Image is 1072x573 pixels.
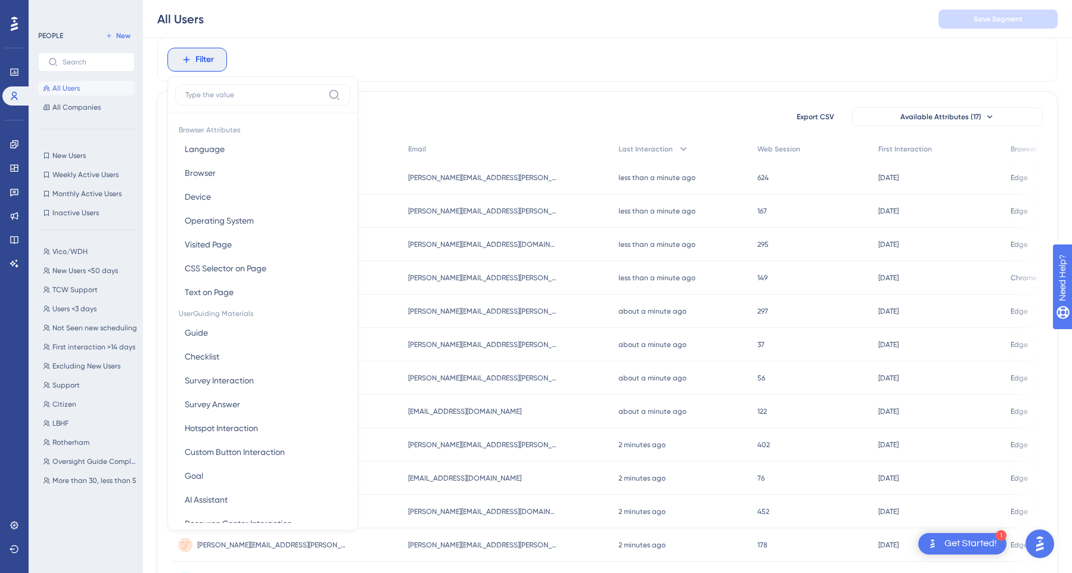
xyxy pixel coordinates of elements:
[974,14,1023,24] span: Save Segment
[878,307,899,315] time: [DATE]
[175,256,350,280] button: CSS Selector on Page
[38,100,135,114] button: All Companies
[175,161,350,185] button: Browser
[185,493,228,507] span: AI Assistant
[175,512,350,535] button: Resource Center Interaction
[185,397,240,411] span: Survey Answer
[1011,407,1028,416] span: Edge
[38,302,142,316] button: Users <3 days
[157,11,204,27] div: All Users
[175,345,350,368] button: Checklist
[63,58,125,66] input: Search
[195,52,214,67] span: Filter
[408,144,426,154] span: Email
[785,107,845,126] button: Export CSV
[619,441,666,449] time: 2 minutes ago
[1011,440,1028,450] span: Edge
[185,421,258,435] span: Hotspot Interaction
[1011,173,1028,182] span: Edge
[38,244,142,259] button: Vico/WDH
[1022,526,1058,562] iframe: UserGuiding AI Assistant Launcher
[408,540,557,550] span: [PERSON_NAME][EMAIL_ADDRESS][PERSON_NAME][DOMAIN_NAME]
[408,407,521,416] span: [EMAIL_ADDRESS][DOMAIN_NAME]
[408,240,557,249] span: [PERSON_NAME][EMAIL_ADDRESS][DOMAIN_NAME]
[408,373,557,383] span: [PERSON_NAME][EMAIL_ADDRESS][PERSON_NAME][DOMAIN_NAME]
[52,304,97,314] span: Users <3 days
[38,148,135,163] button: New Users
[878,207,899,215] time: [DATE]
[175,137,350,161] button: Language
[52,399,76,409] span: Citizen
[185,166,216,180] span: Browser
[996,530,1006,541] div: 1
[878,441,899,449] time: [DATE]
[38,321,142,335] button: Not Seen new scheduling
[175,304,350,321] span: UserGuiding Materials
[757,407,767,416] span: 122
[185,190,211,204] span: Device
[52,189,122,199] span: Monthly Active Users
[38,168,135,182] button: Weekly Active Users
[38,473,142,488] button: More than 30, less than 5
[38,187,135,201] button: Monthly Active Users
[878,340,899,349] time: [DATE]
[619,174,695,182] time: less than a minute ago
[175,233,350,256] button: Visited Page
[852,107,1043,126] button: Available Attributes (17)
[1011,206,1028,216] span: Edge
[757,373,765,383] span: 56
[52,438,89,447] span: Rotherham
[185,261,266,275] span: CSS Selector on Page
[757,144,800,154] span: Web Session
[52,342,135,352] span: First interaction >14 days
[38,31,63,41] div: PEOPLE
[185,445,285,459] span: Custom Button Interaction
[38,340,142,354] button: First interaction >14 days
[918,533,1006,555] div: Open Get Started! checklist, remaining modules: 1
[52,83,80,93] span: All Users
[408,440,557,450] span: [PERSON_NAME][EMAIL_ADDRESS][PERSON_NAME][DOMAIN_NAME]
[185,326,208,340] span: Guide
[939,10,1058,29] button: Save Segment
[52,151,86,160] span: New Users
[52,266,118,275] span: New Users <50 days
[1011,540,1028,550] span: Edge
[175,185,350,209] button: Device
[52,285,98,295] span: TCW Support
[408,507,557,516] span: [PERSON_NAME][EMAIL_ADDRESS][DOMAIN_NAME]
[52,103,101,112] span: All Companies
[175,464,350,488] button: Goal
[28,3,74,17] span: Need Help?
[619,207,695,215] time: less than a minute ago
[52,476,136,485] span: More than 30, less than 5
[878,541,899,549] time: [DATE]
[175,120,350,137] span: Browser Attributes
[1011,306,1028,316] span: Edge
[757,473,765,483] span: 76
[757,240,769,249] span: 295
[900,112,981,122] span: Available Attributes (17)
[757,273,768,283] span: 149
[878,407,899,416] time: [DATE]
[52,323,137,333] span: Not Seen new scheduling
[757,173,769,182] span: 624
[757,540,768,550] span: 178
[1011,273,1037,283] span: Chrome
[185,237,232,252] span: Visited Page
[1011,373,1028,383] span: Edge
[925,537,940,551] img: launcher-image-alternative-text
[1011,240,1028,249] span: Edge
[52,361,120,371] span: Excluding New Users
[878,174,899,182] time: [DATE]
[175,209,350,233] button: Operating System
[1011,340,1028,349] span: Edge
[185,516,292,531] span: Resource Center Interaction
[175,488,350,512] button: AI Assistant
[408,340,557,349] span: [PERSON_NAME][EMAIL_ADDRESS][PERSON_NAME][DOMAIN_NAME]
[944,537,997,550] div: Get Started!
[1011,473,1028,483] span: Edge
[878,144,932,154] span: First Interaction
[185,90,324,100] input: Type the value
[38,416,142,430] button: LBHF
[38,206,135,220] button: Inactive Users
